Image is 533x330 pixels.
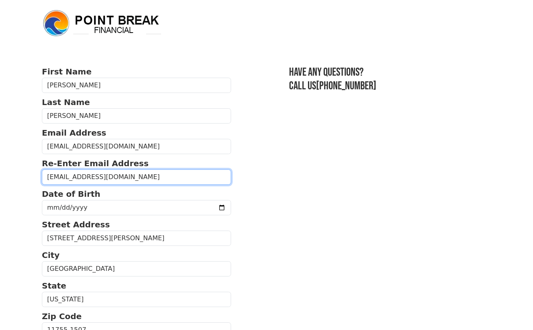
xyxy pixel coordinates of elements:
a: [PHONE_NUMBER] [316,79,376,93]
img: logo.png [42,9,163,38]
strong: Date of Birth [42,189,100,199]
input: City [42,261,231,276]
input: Last Name [42,108,231,124]
strong: First Name [42,67,91,76]
strong: Email Address [42,128,106,138]
strong: Last Name [42,97,90,107]
h3: Have any questions? [289,66,491,79]
strong: City [42,250,60,260]
h3: Call us [289,79,491,93]
input: Re-Enter Email Address [42,169,231,185]
strong: State [42,281,66,291]
input: Email Address [42,139,231,154]
input: First Name [42,78,231,93]
strong: Street Address [42,220,110,229]
strong: Zip Code [42,311,82,321]
input: Street Address [42,231,231,246]
strong: Re-Enter Email Address [42,159,149,168]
